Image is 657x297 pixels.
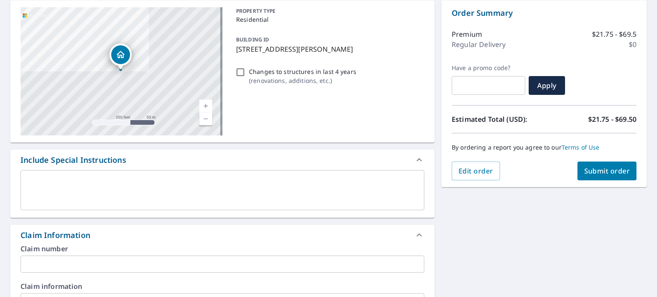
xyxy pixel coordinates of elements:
[236,7,421,15] p: PROPERTY TYPE
[452,64,525,72] label: Have a promo code?
[562,143,600,151] a: Terms of Use
[21,229,90,241] div: Claim Information
[236,36,269,43] p: BUILDING ID
[10,150,435,170] div: Include Special Instructions
[592,29,636,39] p: $21.75 - $69.5
[577,162,637,180] button: Submit order
[236,15,421,24] p: Residential
[21,283,424,290] label: Claim information
[459,166,493,176] span: Edit order
[584,166,630,176] span: Submit order
[452,114,544,124] p: Estimated Total (USD):
[452,162,500,180] button: Edit order
[452,39,506,50] p: Regular Delivery
[10,225,435,245] div: Claim Information
[199,100,212,112] a: Current Level 17, Zoom In
[249,67,356,76] p: Changes to structures in last 4 years
[529,76,565,95] button: Apply
[236,44,421,54] p: [STREET_ADDRESS][PERSON_NAME]
[21,154,126,166] div: Include Special Instructions
[452,144,636,151] p: By ordering a report you agree to our
[588,114,636,124] p: $21.75 - $69.50
[452,29,482,39] p: Premium
[536,81,558,90] span: Apply
[629,39,636,50] p: $0
[21,245,424,252] label: Claim number
[249,76,356,85] p: ( renovations, additions, etc. )
[452,7,636,19] p: Order Summary
[109,44,132,70] div: Dropped pin, building 1, Residential property, 10 Robinson St Brentwood, NH 03833
[199,112,212,125] a: Current Level 17, Zoom Out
